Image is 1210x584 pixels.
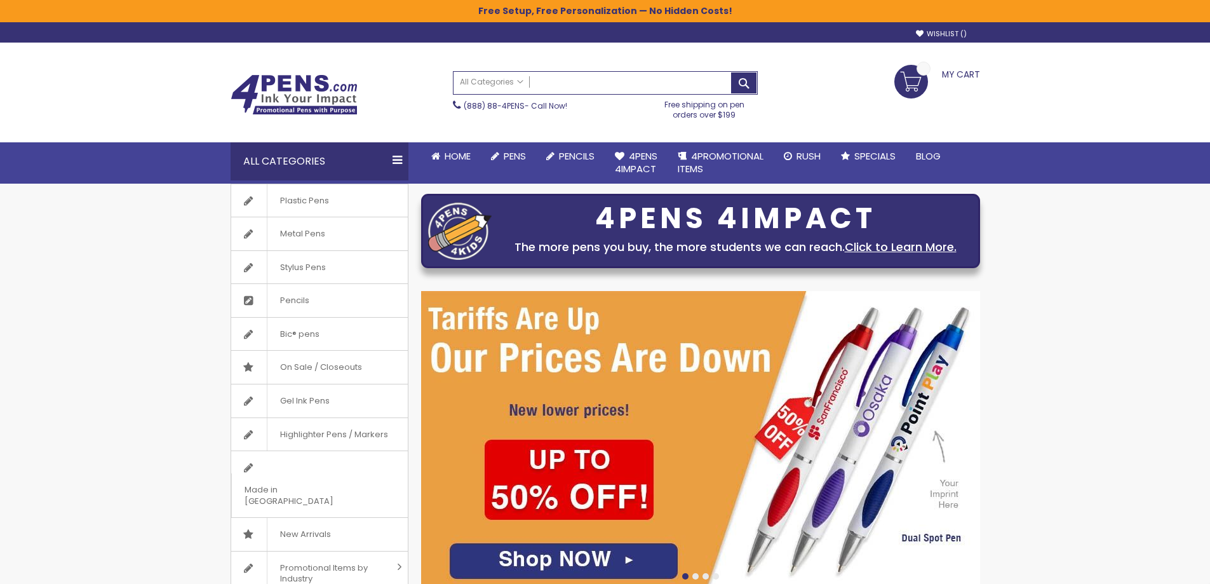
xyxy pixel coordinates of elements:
a: Bic® pens [231,318,408,351]
span: Metal Pens [267,217,338,250]
span: Plastic Pens [267,184,342,217]
a: Rush [774,142,831,170]
a: Pens [481,142,536,170]
a: All Categories [454,72,530,93]
span: Gel Ink Pens [267,384,342,418]
a: Wishlist [916,29,967,39]
a: Pencils [536,142,605,170]
span: - Call Now! [464,100,567,111]
a: Made in [GEOGRAPHIC_DATA] [231,451,408,517]
a: Gel Ink Pens [231,384,408,418]
img: 4Pens Custom Pens and Promotional Products [231,74,358,115]
img: four_pen_logo.png [428,202,492,260]
div: The more pens you buy, the more students we can reach. [498,238,973,256]
a: (888) 88-4PENS [464,100,525,111]
a: Stylus Pens [231,251,408,284]
span: New Arrivals [267,518,344,551]
span: Pencils [267,284,322,317]
a: 4Pens4impact [605,142,668,184]
a: Specials [831,142,906,170]
a: 4PROMOTIONALITEMS [668,142,774,184]
span: Made in [GEOGRAPHIC_DATA] [231,473,376,517]
span: 4PROMOTIONAL ITEMS [678,149,763,175]
a: Pencils [231,284,408,317]
a: On Sale / Closeouts [231,351,408,384]
a: Home [421,142,481,170]
span: Bic® pens [267,318,332,351]
span: Blog [916,149,941,163]
div: 4PENS 4IMPACT [498,205,973,232]
span: Pencils [559,149,595,163]
a: Blog [906,142,951,170]
span: All Categories [460,77,523,87]
span: Home [445,149,471,163]
span: 4Pens 4impact [615,149,657,175]
span: Pens [504,149,526,163]
a: Metal Pens [231,217,408,250]
a: Click to Learn More. [845,239,957,255]
span: Rush [797,149,821,163]
span: On Sale / Closeouts [267,351,375,384]
div: All Categories [231,142,408,180]
a: Plastic Pens [231,184,408,217]
span: Specials [854,149,896,163]
span: Highlighter Pens / Markers [267,418,401,451]
a: New Arrivals [231,518,408,551]
a: Highlighter Pens / Markers [231,418,408,451]
span: Stylus Pens [267,251,339,284]
div: Free shipping on pen orders over $199 [651,95,758,120]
